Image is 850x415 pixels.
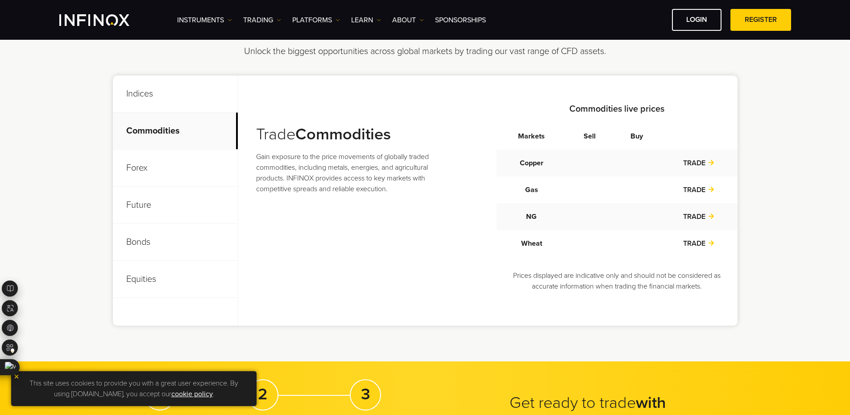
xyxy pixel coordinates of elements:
[683,212,714,221] a: TRADE
[113,75,238,113] p: Indices
[256,125,449,144] h3: Trade
[613,123,660,150] th: Buy
[361,385,370,404] strong: 3
[351,15,381,25] a: Learn
[497,270,738,292] p: Prices displayed are indicative only and should not be considered as accurate information when tr...
[497,150,566,176] td: Copper
[177,15,232,25] a: Instruments
[292,15,340,25] a: PLATFORMS
[13,373,20,380] img: yellow close icon
[497,123,566,150] th: Markets
[219,45,631,58] p: Unlock the biggest opportunities across global markets by trading our vast range of CFD assets.
[113,261,238,298] p: Equities
[683,185,714,194] a: TRADE
[683,159,714,168] a: TRADE
[113,150,238,187] p: Forex
[113,113,238,150] p: Commodities
[683,239,714,248] a: TRADE
[566,123,613,150] th: Sell
[497,230,566,257] td: Wheat
[569,104,664,114] strong: Commodities live prices
[435,15,486,25] a: SPONSORSHIPS
[243,15,281,25] a: TRADING
[16,376,252,402] p: This site uses cookies to provide you with a great user experience. By using [DOMAIN_NAME], you a...
[171,390,213,398] a: cookie policy
[59,14,150,26] a: INFINOX Logo
[113,224,238,261] p: Bonds
[113,187,238,224] p: Future
[672,9,721,31] a: LOGIN
[295,125,391,144] strong: Commodities
[258,385,267,404] strong: 2
[256,151,449,194] p: Gain exposure to the price movements of globally traded commodities, including metals, energies, ...
[392,15,424,25] a: ABOUT
[497,176,566,203] td: Gas
[497,203,566,230] td: NG
[730,9,791,31] a: REGISTER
